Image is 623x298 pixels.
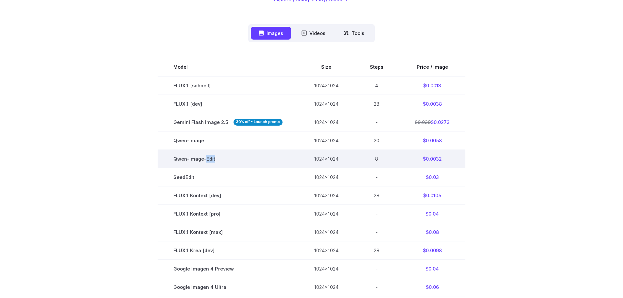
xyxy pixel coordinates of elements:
td: Google Imagen 4 Ultra [158,278,298,296]
td: FLUX.1 [schnell] [158,76,298,95]
td: FLUX.1 Krea [dev] [158,241,298,260]
th: Model [158,58,298,76]
s: $0.039 [415,119,431,125]
td: $0.03 [399,168,465,186]
td: 28 [354,186,399,205]
td: 1024x1024 [298,131,354,149]
td: $0.0105 [399,186,465,205]
span: Gemini Flash Image 2.5 [173,118,283,126]
td: $0.0098 [399,241,465,260]
td: 28 [354,95,399,113]
td: $0.06 [399,278,465,296]
td: $0.04 [399,205,465,223]
td: $0.0273 [399,113,465,131]
td: $0.0038 [399,95,465,113]
td: Google Imagen 4 Preview [158,260,298,278]
th: Steps [354,58,399,76]
td: - [354,168,399,186]
td: - [354,205,399,223]
td: 1024x1024 [298,168,354,186]
td: 1024x1024 [298,113,354,131]
td: 1024x1024 [298,76,354,95]
td: Qwen-Image-Edit [158,149,298,168]
strong: 30% off - Launch promo [234,119,283,126]
td: $0.0013 [399,76,465,95]
button: Videos [294,27,333,40]
td: 1024x1024 [298,260,354,278]
td: - [354,278,399,296]
button: Images [251,27,291,40]
td: FLUX.1 Kontext [dev] [158,186,298,205]
td: $0.0058 [399,131,465,149]
td: 1024x1024 [298,223,354,241]
td: FLUX.1 [dev] [158,95,298,113]
td: 1024x1024 [298,186,354,205]
td: FLUX.1 Kontext [max] [158,223,298,241]
td: - [354,223,399,241]
td: SeedEdit [158,168,298,186]
td: 8 [354,149,399,168]
td: $0.0032 [399,149,465,168]
td: - [354,113,399,131]
th: Size [298,58,354,76]
th: Price / Image [399,58,465,76]
td: 28 [354,241,399,260]
td: 1024x1024 [298,205,354,223]
td: - [354,260,399,278]
td: FLUX.1 Kontext [pro] [158,205,298,223]
td: 1024x1024 [298,241,354,260]
td: 1024x1024 [298,278,354,296]
td: 1024x1024 [298,95,354,113]
button: Tools [336,27,372,40]
td: 1024x1024 [298,149,354,168]
td: 4 [354,76,399,95]
td: 20 [354,131,399,149]
td: $0.08 [399,223,465,241]
td: Qwen-Image [158,131,298,149]
td: $0.04 [399,260,465,278]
